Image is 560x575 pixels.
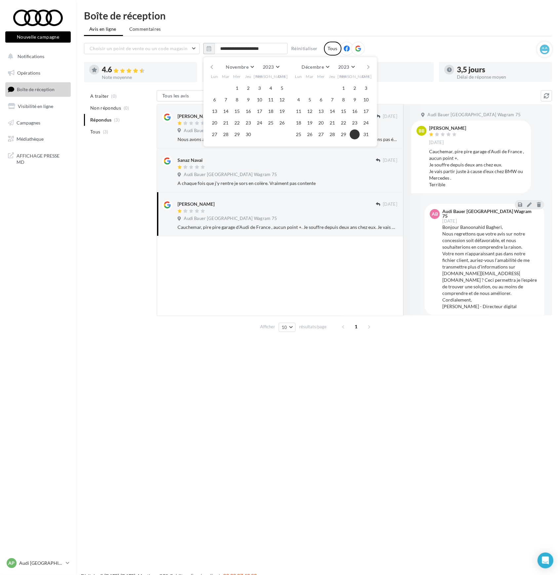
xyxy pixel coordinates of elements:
[383,201,397,207] span: [DATE]
[305,129,315,139] button: 26
[294,118,303,128] button: 18
[324,42,341,55] div: Tous
[294,106,303,116] button: 11
[178,224,397,231] div: Cauchemar, pire pire garage d’Audi de France , aucun point +. Je souffre depuis deux ans chez eux...
[351,321,362,332] span: 1
[4,82,72,96] a: Boîte de réception
[295,74,302,79] span: Lun
[226,64,249,70] span: Novembre
[4,116,72,130] a: Campagnes
[210,95,220,105] button: 6
[442,224,539,310] div: Bonjour Banoonahid Bagheri, Nous regrettons que votre avis sur notre concession soit défavorable,...
[178,180,397,187] div: A chaque fois que j'y rentre je sors en colère. Vraiment pas contente
[254,74,288,79] span: [PERSON_NAME]
[221,95,231,105] button: 7
[305,106,315,116] button: 12
[178,201,215,207] div: [PERSON_NAME]
[305,118,315,128] button: 19
[243,95,253,105] button: 9
[178,157,203,163] div: Sanaz Navai
[361,106,371,116] button: 17
[232,118,242,128] button: 22
[350,118,360,128] button: 23
[429,126,466,130] div: [PERSON_NAME]
[255,83,264,93] button: 3
[327,106,337,116] button: 14
[90,105,121,111] span: Non répondus
[9,560,15,566] span: AP
[260,324,275,330] span: Afficher
[263,64,274,70] span: 2023
[350,106,360,116] button: 16
[178,136,397,143] div: Nous avons amené notre voiture chez Audi pour la révision et faire changer des pièces. Nous n'avo...
[429,148,526,188] div: Cauchemar, pire pire garage d’Audi de France , aucun point +. Je souffre depuis deux ans chez eux...
[282,325,287,330] span: 10
[19,560,63,566] p: Audi [GEOGRAPHIC_DATA] 17
[129,26,161,32] span: Commentaires
[184,172,277,178] span: Audi Bauer [GEOGRAPHIC_DATA] Wagram 75
[266,118,276,128] button: 25
[336,62,357,72] button: 2023
[316,106,326,116] button: 13
[243,106,253,116] button: 16
[4,132,72,146] a: Médiathèque
[210,118,220,128] button: 20
[294,95,303,105] button: 4
[419,127,424,134] span: BB
[4,50,69,63] button: Notifications
[17,151,68,165] span: AFFICHAGE PRESSE MD
[260,62,282,72] button: 2023
[124,105,129,111] span: (0)
[350,83,360,93] button: 2
[17,87,55,92] span: Boîte de réception
[429,140,444,146] span: [DATE]
[221,106,231,116] button: 14
[339,75,428,79] div: Taux de réponse
[103,129,108,134] span: (3)
[316,118,326,128] button: 20
[102,66,192,74] div: 4.6
[316,95,326,105] button: 6
[277,95,287,105] button: 12
[327,95,337,105] button: 7
[4,99,72,113] a: Visibilité en ligne
[255,95,264,105] button: 10
[4,149,72,168] a: AFFICHAGE PRESSE MD
[538,553,553,568] div: Open Intercom Messenger
[350,95,360,105] button: 9
[339,83,348,93] button: 1
[266,95,276,105] button: 11
[361,95,371,105] button: 10
[339,66,428,73] div: 100 %
[457,75,547,79] div: Délai de réponse moyen
[277,118,287,128] button: 26
[232,95,242,105] button: 8
[232,83,242,93] button: 1
[84,11,552,20] div: Boîte de réception
[383,158,397,163] span: [DATE]
[457,66,547,73] div: 3,5 jours
[245,74,252,79] span: Jeu
[255,118,264,128] button: 24
[17,70,40,76] span: Opérations
[162,93,189,98] span: Tous les avis
[157,90,223,101] button: Tous les avis
[243,83,253,93] button: 2
[442,219,457,223] span: [DATE]
[233,74,241,79] span: Mer
[18,54,44,59] span: Notifications
[210,106,220,116] button: 13
[90,128,100,135] span: Tous
[211,74,218,79] span: Lun
[427,112,521,118] span: Audi Bauer [GEOGRAPHIC_DATA] Wagram 75
[255,106,264,116] button: 17
[294,129,303,139] button: 25
[316,129,326,139] button: 27
[338,64,349,70] span: 2023
[338,74,372,79] span: [PERSON_NAME]
[221,118,231,128] button: 21
[383,114,397,120] span: [DATE]
[243,118,253,128] button: 23
[327,118,337,128] button: 21
[184,128,277,134] span: Audi Bauer [GEOGRAPHIC_DATA] Wagram 75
